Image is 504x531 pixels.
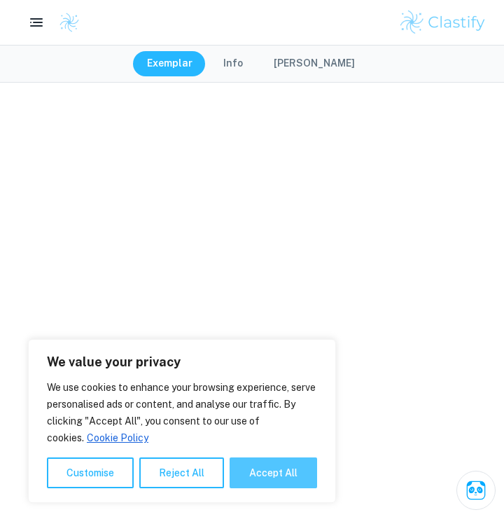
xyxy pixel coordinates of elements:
[47,379,317,446] p: We use cookies to enhance your browsing experience, serve personalised ads or content, and analys...
[59,12,80,33] img: Clastify logo
[86,432,149,444] a: Cookie Policy
[50,12,80,33] a: Clastify logo
[28,339,336,503] div: We value your privacy
[398,8,487,36] img: Clastify logo
[230,457,317,488] button: Accept All
[260,51,369,76] button: [PERSON_NAME]
[133,51,206,76] button: Exemplar
[47,457,134,488] button: Customise
[139,457,224,488] button: Reject All
[456,471,496,510] button: Ask Clai
[209,51,257,76] button: Info
[47,354,317,371] p: We value your privacy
